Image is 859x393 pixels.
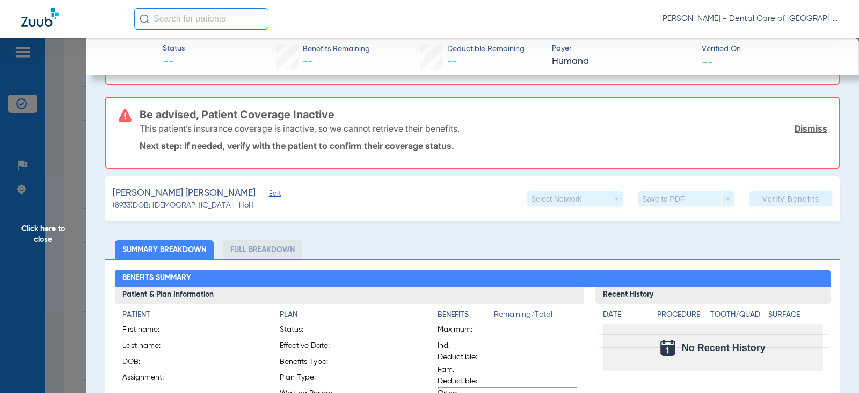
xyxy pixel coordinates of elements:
span: Edit [269,190,279,200]
li: Summary Breakdown [115,240,214,259]
h3: Patient & Plan Information [115,287,585,304]
h3: Recent History [595,287,830,304]
p: Next step: If needed, verify with the patient to confirm their coverage status. [140,140,827,151]
h4: Tooth/Quad [710,309,765,320]
span: Ind. Deductible: [438,340,490,363]
app-breakdown-title: Procedure [657,309,706,324]
h2: Benefits Summary [115,270,831,287]
span: -- [163,55,185,70]
app-breakdown-title: Benefits [438,309,494,324]
img: Calendar [660,340,675,356]
span: Verified On [702,44,842,55]
span: Deductible Remaining [447,44,525,55]
h4: Surface [768,309,822,320]
span: Payer [552,43,692,54]
span: [PERSON_NAME] - Dental Care of [GEOGRAPHIC_DATA] [660,13,838,24]
li: Full Breakdown [223,240,302,259]
app-breakdown-title: Date [603,309,648,324]
span: -- [702,56,714,67]
h4: Plan [280,309,419,320]
h4: Benefits [438,309,494,320]
span: -- [447,57,457,67]
span: First name: [122,324,175,339]
h3: Be advised, Patient Coverage Inactive [140,109,827,120]
p: This patient’s insurance coverage is inactive, so we cannot retrieve their benefits. [140,123,460,134]
img: Search Icon [140,14,149,24]
img: error-icon [119,109,132,122]
h4: Patient [122,309,261,320]
a: Dismiss [795,123,827,134]
span: Benefits Remaining [303,44,370,55]
span: Benefits Type: [280,356,332,371]
h4: Date [603,309,648,320]
span: Status: [280,324,332,339]
span: Effective Date: [280,340,332,355]
h4: Procedure [657,309,706,320]
span: Maximum: [438,324,490,339]
img: Zuub Logo [21,8,59,27]
app-breakdown-title: Tooth/Quad [710,309,765,324]
span: [PERSON_NAME] [PERSON_NAME] [113,187,256,200]
span: Remaining/Total [494,309,577,324]
span: Last name: [122,340,175,355]
span: No Recent History [682,342,766,353]
span: -- [303,57,312,67]
span: Status [163,43,185,54]
input: Search for patients [134,8,268,30]
span: DOB: [122,356,175,371]
app-breakdown-title: Surface [768,309,822,324]
span: Fam. Deductible: [438,365,490,387]
span: Plan Type: [280,372,332,387]
span: (8933) DOB: [DEMOGRAPHIC_DATA] - HoH [113,200,254,211]
span: Humana [552,55,692,68]
span: Assignment: [122,372,175,387]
